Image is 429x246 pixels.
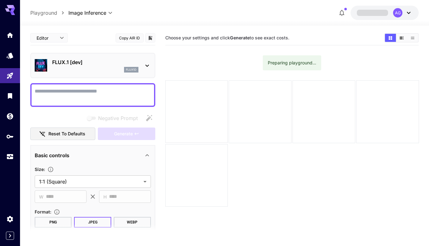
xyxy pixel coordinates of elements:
div: Home [6,31,14,39]
button: Adjust the dimensions of the generated image by specifying its width and height in pixels, or sel... [45,166,56,173]
div: Basic controls [35,148,151,163]
div: API Keys [6,133,14,140]
p: flux1d [126,68,137,72]
button: JPEG [74,217,111,228]
button: AG [351,6,419,20]
div: Settings [6,215,14,223]
span: Negative prompts are not compatible with the selected model. [86,114,143,122]
span: H [103,193,107,200]
span: 1:1 (Square) [39,178,141,185]
b: Generate [230,35,250,40]
span: Format : [35,209,51,214]
button: PNG [35,217,72,228]
button: Reset to defaults [30,128,95,140]
button: Copy AIR ID [116,33,144,43]
span: Image Inference [68,9,106,17]
span: Editor [37,35,56,41]
button: Choose the file format for the output image. [51,209,62,215]
div: FLUX.1 [dev]flux1d [35,56,151,75]
div: Preparing playground... [268,57,316,68]
p: FLUX.1 [dev] [52,58,138,66]
div: Usage [6,153,14,161]
button: Expand sidebar [6,232,14,240]
a: Playground [30,9,57,17]
div: Show media in grid viewShow media in video viewShow media in list view [384,33,419,43]
div: AG [393,8,402,18]
button: WEBP [114,217,151,228]
div: Wallet [6,112,14,120]
span: Negative Prompt [98,114,138,122]
button: Show media in list view [407,34,418,42]
button: Show media in video view [396,34,407,42]
span: W [39,193,43,200]
span: Choose your settings and click to see exact costs. [165,35,289,40]
div: Playground [6,72,14,80]
p: Basic controls [35,152,69,159]
button: Show media in grid view [385,34,396,42]
span: Size : [35,167,45,172]
nav: breadcrumb [30,9,68,17]
div: Models [6,52,14,59]
button: Add to library [147,34,153,42]
div: Library [6,92,14,100]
